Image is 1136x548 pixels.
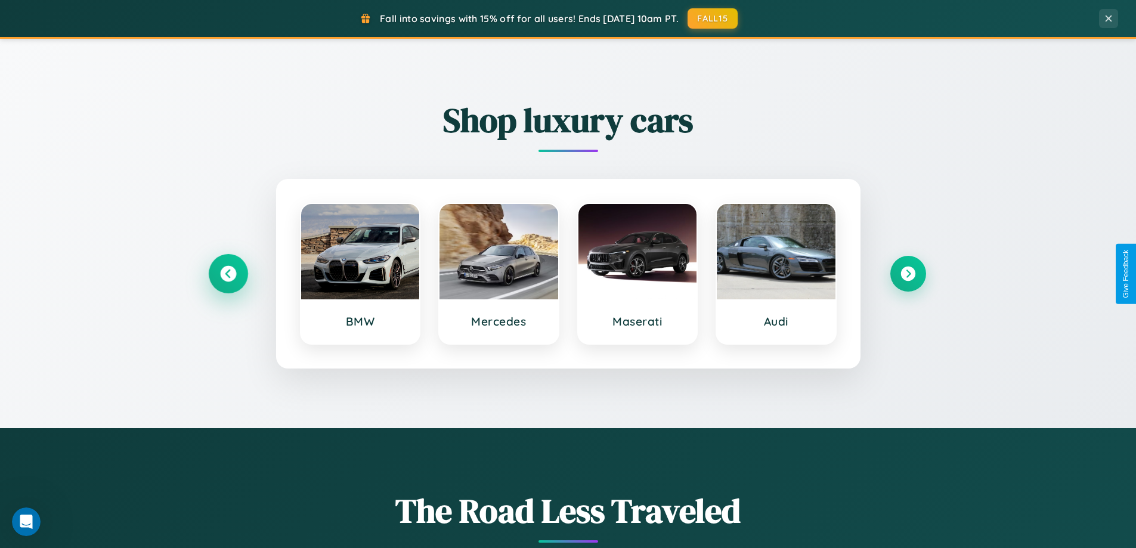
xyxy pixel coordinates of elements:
[688,8,738,29] button: FALL15
[451,314,546,329] h3: Mercedes
[313,314,408,329] h3: BMW
[590,314,685,329] h3: Maserati
[12,507,41,536] iframe: Intercom live chat
[211,97,926,143] h2: Shop luxury cars
[729,314,824,329] h3: Audi
[1122,250,1130,298] div: Give Feedback
[211,488,926,534] h1: The Road Less Traveled
[380,13,679,24] span: Fall into savings with 15% off for all users! Ends [DATE] 10am PT.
